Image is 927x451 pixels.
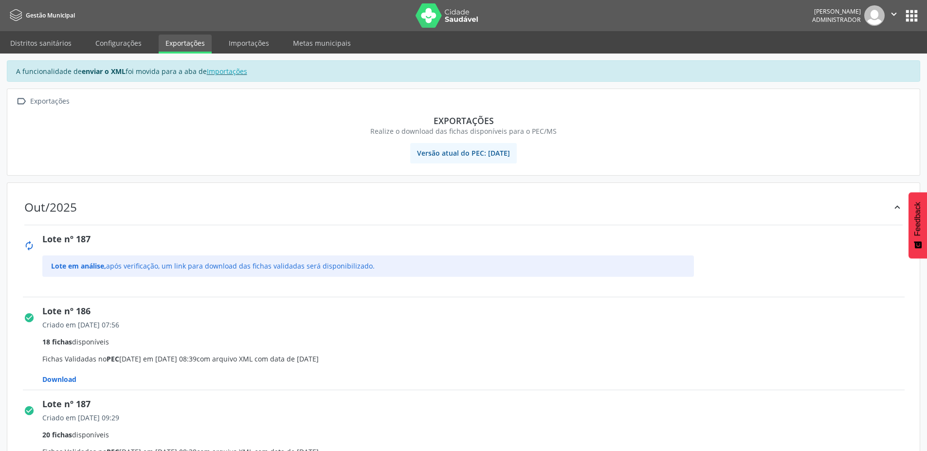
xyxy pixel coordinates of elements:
div: Criado em [DATE] 07:56 [42,320,911,330]
div: disponíveis [42,337,911,347]
div: Realize o download das fichas disponíveis para o PEC/MS [21,126,906,136]
div: Lote nº 186 [42,305,911,318]
a: Gestão Municipal [7,7,75,23]
span: Gestão Municipal [26,11,75,19]
i: autorenew [24,240,35,251]
div: Criado em [DATE] 09:29 [42,413,911,423]
strong: enviar o XML [82,67,126,76]
div: Exportações [21,115,906,126]
div: Exportações [28,94,71,108]
button: Feedback - Mostrar pesquisa [909,192,927,258]
div: keyboard_arrow_up [892,200,903,214]
button: apps [903,7,920,24]
span: após verificação, um link para download das fichas validadas será disponibilizado. [51,261,375,271]
i: check_circle [24,312,35,323]
div: [PERSON_NAME] [812,7,861,16]
a: Exportações [159,35,212,54]
div: Out/2025 [24,200,77,214]
span: Administrador [812,16,861,24]
i:  [889,9,899,19]
div: Lote nº 187 [42,397,911,411]
a: Importações [222,35,276,52]
span: Lote em análise, [51,261,106,271]
button:  [885,5,903,26]
a:  Exportações [14,94,71,108]
span: 18 fichas [42,337,72,346]
i: check_circle [24,405,35,416]
span: Versão atual do PEC: [DATE] [410,143,517,163]
div: A funcionalidade de foi movida para a aba de [7,60,920,82]
span: Fichas Validadas no [DATE] em [DATE] 08:39 [42,320,911,384]
a: Importações [207,67,247,76]
span: 20 fichas [42,430,72,439]
div: Lote nº 187 [42,233,911,246]
i: keyboard_arrow_up [892,202,903,213]
div: disponíveis [42,430,911,440]
i:  [14,94,28,108]
a: Distritos sanitários [3,35,78,52]
a: Configurações [89,35,148,52]
span: com arquivo XML com data de [DATE] [197,354,319,363]
span: PEC [107,354,119,363]
span: Download [42,375,76,384]
img: img [864,5,885,26]
a: Metas municipais [286,35,358,52]
span: Feedback [913,202,922,236]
